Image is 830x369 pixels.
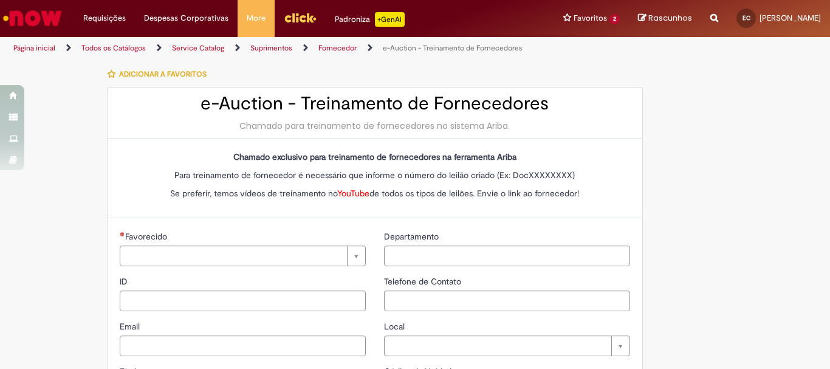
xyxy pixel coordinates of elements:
span: Despesas Corporativas [144,12,228,24]
p: Se preferir, temos vídeos de treinamento no de todos os tipos de leilões. Envie o link ao fornece... [120,187,630,199]
p: +GenAi [375,12,405,27]
input: Email [120,336,366,356]
a: Rascunhos [638,13,692,24]
div: Chamado para treinamento de fornecedores no sistema Ariba. [120,120,630,132]
button: Adicionar a Favoritos [107,61,213,87]
img: ServiceNow [1,6,64,30]
span: Necessários - Favorecido [125,231,170,242]
span: [PERSON_NAME] [760,13,821,23]
input: Departamento [384,246,630,266]
span: 2 [609,14,620,24]
strong: Chamado exclusivo para treinamento de fornecedores na ferramenta Ariba [233,151,516,162]
img: click_logo_yellow_360x200.png [284,9,317,27]
span: Favoritos [574,12,607,24]
span: Adicionar a Favoritos [119,69,207,79]
a: Service Catalog [172,43,224,53]
div: Padroniza [335,12,405,27]
span: Rascunhos [648,12,692,24]
span: ID [120,276,130,287]
input: Telefone de Contato [384,291,630,311]
h2: e-Auction - Treinamento de Fornecedores [120,94,630,114]
span: EC [743,14,750,22]
ul: Trilhas de página [9,37,544,60]
a: Limpar campo Local [384,336,630,356]
input: ID [120,291,366,311]
span: Telefone de Contato [384,276,464,287]
a: Página inicial [13,43,55,53]
a: e-Auction - Treinamento de Fornecedores [383,43,523,53]
span: Local [384,321,407,332]
p: Para treinamento de fornecedor é necessário que informe o número do leilão criado (Ex: DocXXXXXXXX) [120,169,630,181]
a: Suprimentos [250,43,292,53]
span: Requisições [83,12,126,24]
span: Necessários [120,232,125,236]
a: Fornecedor [318,43,357,53]
span: More [247,12,266,24]
a: Todos os Catálogos [81,43,146,53]
span: YouTube [337,188,369,199]
span: Departamento [384,231,441,242]
a: Limpar campo Favorecido [120,246,366,266]
span: Email [120,321,142,332]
